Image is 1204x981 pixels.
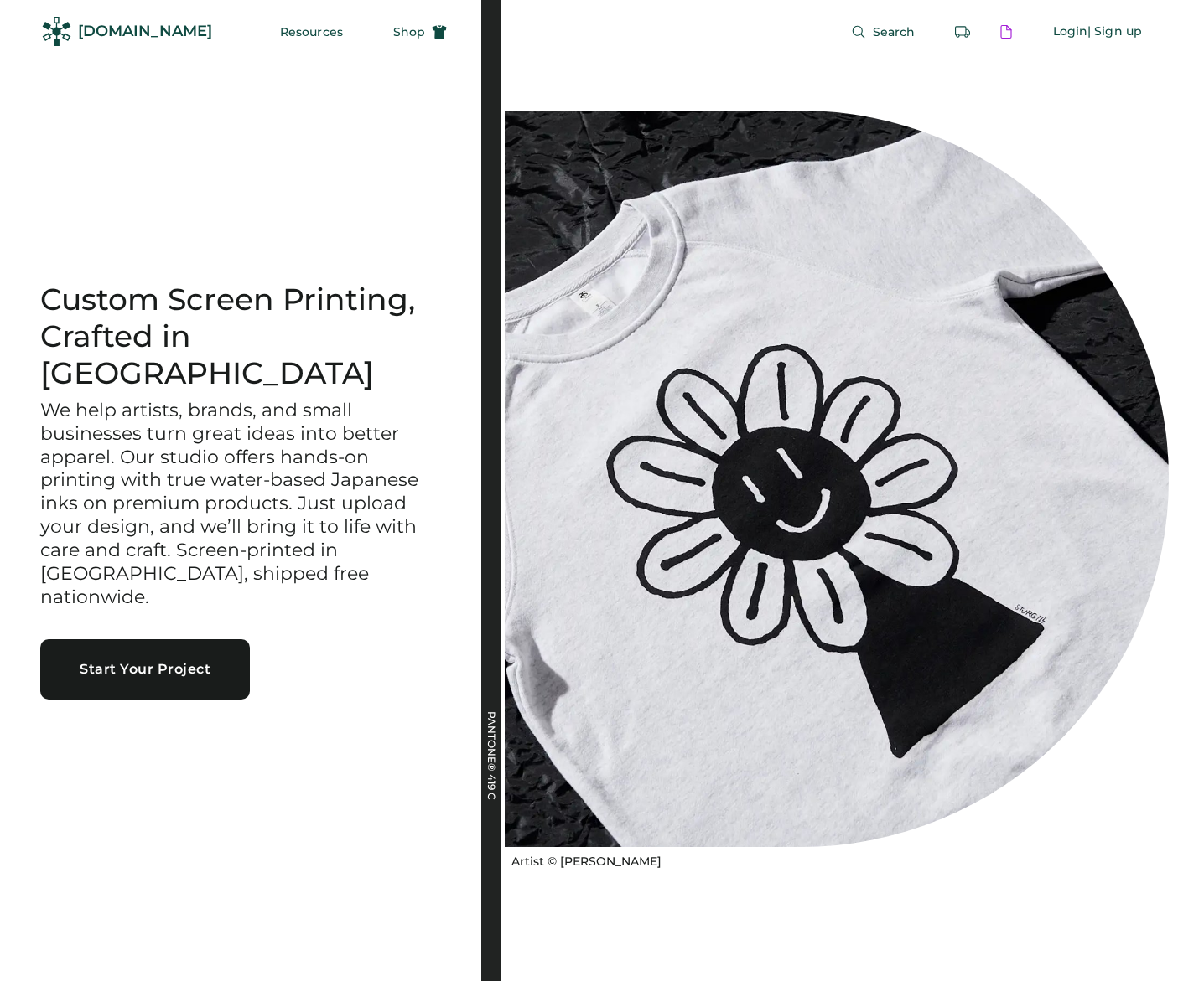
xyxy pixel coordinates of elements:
[40,281,441,392] h1: Custom Screen Printing, Crafted in [GEOGRAPHIC_DATA]
[873,26,916,38] span: Search
[373,15,467,49] button: Shop
[40,639,250,700] button: Start Your Project
[486,711,496,879] div: PANTONE® 419 C
[831,15,936,49] button: Search
[42,17,71,46] img: Rendered Logo - Screens
[393,26,425,38] span: Shop
[260,15,363,49] button: Resources
[946,15,979,49] button: Retrieve an order
[40,399,441,609] h3: We help artists, brands, and small businesses turn great ideas into better apparel. Our studio of...
[1053,23,1088,40] div: Login
[511,854,662,870] div: Artist © [PERSON_NAME]
[505,847,662,870] a: Artist © [PERSON_NAME]
[1124,906,1196,978] iframe: Front Chat
[78,21,212,42] div: [DOMAIN_NAME]
[1087,23,1142,40] div: | Sign up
